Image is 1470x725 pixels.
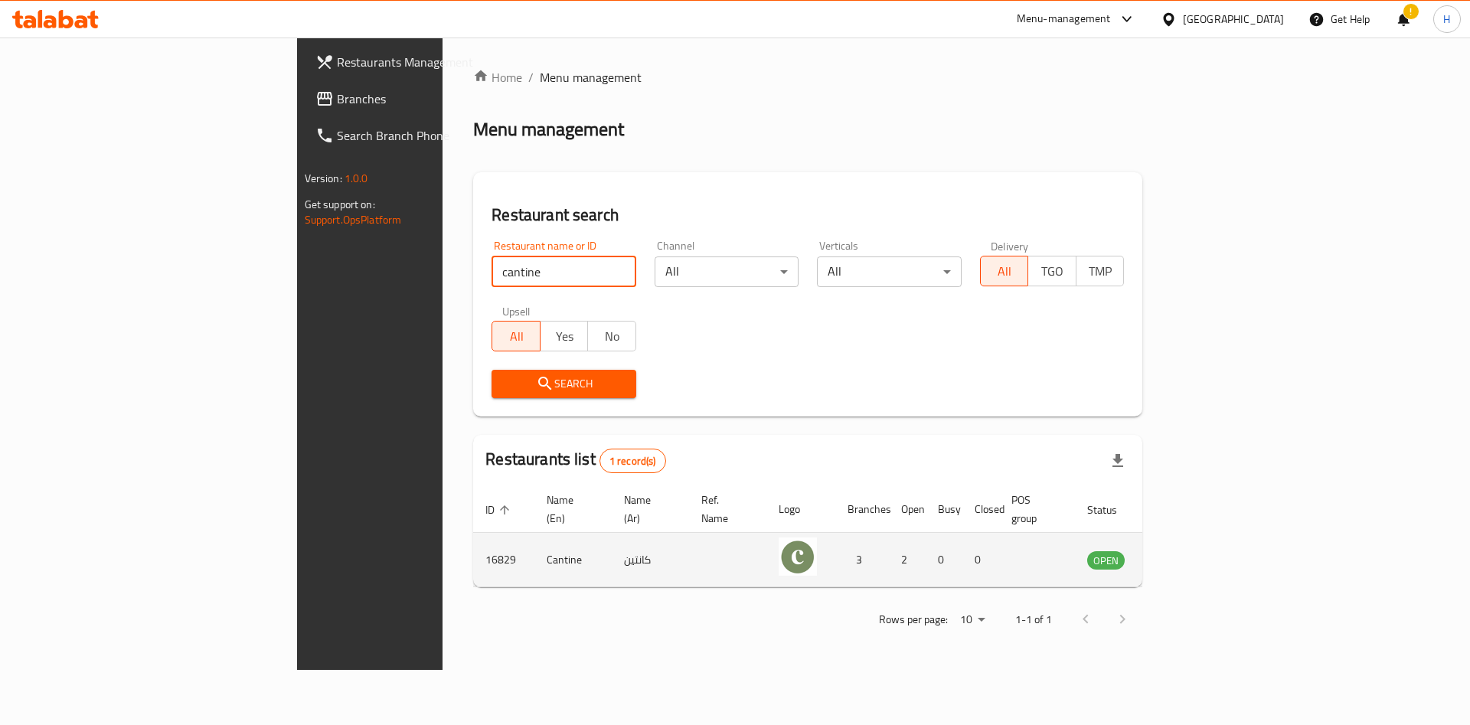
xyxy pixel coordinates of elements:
[485,448,665,473] h2: Restaurants list
[594,325,630,348] span: No
[498,325,534,348] span: All
[337,90,531,108] span: Branches
[540,68,642,87] span: Menu management
[534,533,612,587] td: Cantine
[1099,443,1136,479] div: Export file
[926,486,962,533] th: Busy
[600,454,665,469] span: 1 record(s)
[587,321,636,351] button: No
[835,486,889,533] th: Branches
[492,204,1124,227] h2: Restaurant search
[701,491,748,527] span: Ref. Name
[1087,501,1137,519] span: Status
[926,533,962,587] td: 0
[655,256,799,287] div: All
[1087,552,1125,570] span: OPEN
[303,44,543,80] a: Restaurants Management
[345,168,368,188] span: 1.0.0
[954,609,991,632] div: Rows per page:
[1087,551,1125,570] div: OPEN
[337,126,531,145] span: Search Branch Phone
[612,533,689,587] td: كانتين
[1443,11,1450,28] span: H
[303,117,543,154] a: Search Branch Phone
[1076,256,1125,286] button: TMP
[492,256,636,287] input: Search for restaurant name or ID..
[337,53,531,71] span: Restaurants Management
[766,486,835,533] th: Logo
[540,321,589,351] button: Yes
[879,610,948,629] p: Rows per page:
[305,168,342,188] span: Version:
[1017,10,1111,28] div: Menu-management
[624,491,671,527] span: Name (Ar)
[980,256,1029,286] button: All
[504,374,624,394] span: Search
[473,117,624,142] h2: Menu management
[1083,260,1119,282] span: TMP
[889,533,926,587] td: 2
[305,210,402,230] a: Support.OpsPlatform
[1011,491,1057,527] span: POS group
[962,533,999,587] td: 0
[779,537,817,576] img: Cantine
[485,501,514,519] span: ID
[817,256,962,287] div: All
[492,370,636,398] button: Search
[473,68,1142,87] nav: breadcrumb
[473,486,1208,587] table: enhanced table
[835,533,889,587] td: 3
[1027,256,1076,286] button: TGO
[303,80,543,117] a: Branches
[991,240,1029,251] label: Delivery
[962,486,999,533] th: Closed
[305,194,375,214] span: Get support on:
[1034,260,1070,282] span: TGO
[1183,11,1284,28] div: [GEOGRAPHIC_DATA]
[502,305,531,316] label: Upsell
[547,325,583,348] span: Yes
[987,260,1023,282] span: All
[492,321,541,351] button: All
[547,491,593,527] span: Name (En)
[1015,610,1052,629] p: 1-1 of 1
[599,449,666,473] div: Total records count
[889,486,926,533] th: Open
